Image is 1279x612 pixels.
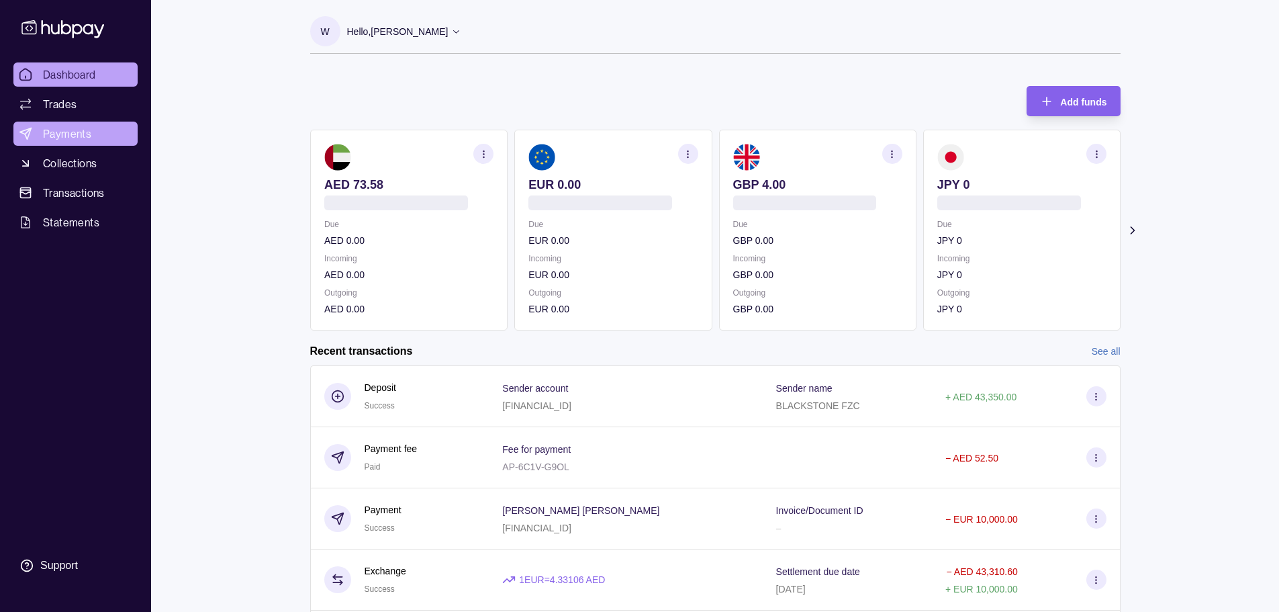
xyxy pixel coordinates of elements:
[528,217,698,232] p: Due
[324,144,351,171] img: ae
[776,566,860,577] p: Settlement due date
[502,444,571,455] p: Fee for payment
[365,564,406,578] p: Exchange
[324,286,493,300] p: Outgoing
[945,584,1018,595] p: + EUR 10,000.00
[324,267,493,282] p: AED 0.00
[365,380,396,395] p: Deposit
[732,286,902,300] p: Outgoing
[947,566,1018,577] p: − AED 43,310.60
[502,523,571,533] p: [FINANCIAL_ID]
[365,462,381,472] span: Paid
[776,400,860,411] p: BLACKSTONE FZC
[13,62,138,87] a: Dashboard
[528,251,698,266] p: Incoming
[1027,86,1120,116] button: Add funds
[502,400,571,411] p: [FINANCIAL_ID]
[502,462,569,472] p: AP-6C1V-G9OL
[528,286,698,300] p: Outgoing
[13,122,138,146] a: Payments
[13,151,138,175] a: Collections
[1092,344,1121,359] a: See all
[528,267,698,282] p: EUR 0.00
[732,302,902,316] p: GBP 0.00
[732,177,902,192] p: GBP 4.00
[528,302,698,316] p: EUR 0.00
[945,514,1018,525] p: − EUR 10,000.00
[320,24,329,39] p: W
[528,233,698,248] p: EUR 0.00
[519,572,605,587] p: 1 EUR = 4.33106 AED
[937,267,1106,282] p: JPY 0
[732,233,902,248] p: GBP 0.00
[1060,97,1106,107] span: Add funds
[732,267,902,282] p: GBP 0.00
[937,302,1106,316] p: JPY 0
[43,214,99,230] span: Statements
[502,383,568,394] p: Sender account
[732,251,902,266] p: Incoming
[937,217,1106,232] p: Due
[324,302,493,316] p: AED 0.00
[43,185,105,201] span: Transactions
[43,67,96,83] span: Dashboard
[43,96,77,112] span: Trades
[43,126,91,142] span: Payments
[732,144,759,171] img: gb
[324,217,493,232] p: Due
[347,24,448,39] p: Hello, [PERSON_NAME]
[945,453,998,464] p: − AED 52.50
[937,144,963,171] img: jp
[365,401,395,410] span: Success
[13,552,138,580] a: Support
[310,344,413,359] h2: Recent transactions
[324,177,493,192] p: AED 73.58
[776,523,781,533] p: –
[13,210,138,234] a: Statements
[528,177,698,192] p: EUR 0.00
[945,392,1016,402] p: + AED 43,350.00
[365,584,395,594] span: Success
[502,505,659,516] p: [PERSON_NAME] [PERSON_NAME]
[937,251,1106,266] p: Incoming
[937,286,1106,300] p: Outgoing
[365,502,401,517] p: Payment
[324,251,493,266] p: Incoming
[937,233,1106,248] p: JPY 0
[365,523,395,533] span: Success
[776,383,833,394] p: Sender name
[324,233,493,248] p: AED 0.00
[528,144,555,171] img: eu
[43,155,97,171] span: Collections
[937,177,1106,192] p: JPY 0
[732,217,902,232] p: Due
[40,558,78,573] div: Support
[13,181,138,205] a: Transactions
[365,441,418,456] p: Payment fee
[776,584,806,595] p: [DATE]
[776,505,863,516] p: Invoice/Document ID
[13,92,138,116] a: Trades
